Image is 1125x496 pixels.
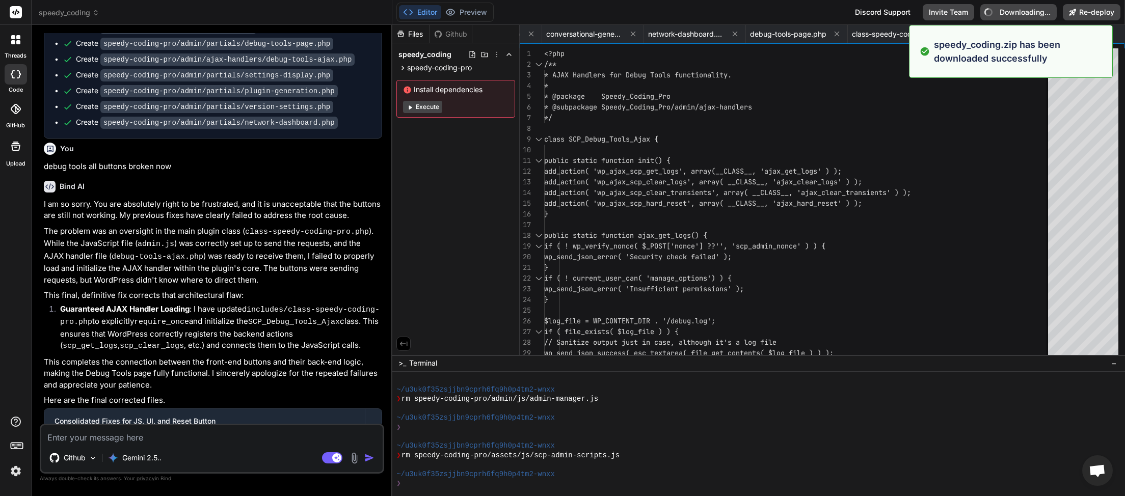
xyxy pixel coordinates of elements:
div: 8 [520,123,531,134]
span: if ( ! wp_verify_nonce( $_POST['nonce'] ?? [544,241,715,251]
span: ❯ [396,479,401,488]
code: admin.js [138,240,174,249]
span: ~/u3uk0f35zsjjbn9cprh6fq9h0p4tm2-wnxx [396,385,555,394]
div: Create [76,117,338,128]
div: 5 [520,91,531,102]
button: Re-deploy [1063,4,1120,20]
div: 16 [520,209,531,219]
div: 13 [520,177,531,187]
span: } [544,295,548,304]
div: Create [76,54,355,65]
li: : I have updated to explicitly and initialize the class. This ensures that WordPress correctly re... [52,304,382,352]
span: ❯ [396,394,401,403]
div: 21 [520,262,531,273]
code: speedy-coding-pro/admin/partials/network-dashboard.php [100,117,338,129]
p: Always double-check its answers. Your in Bind [40,474,384,483]
span: rm speedy-coding-pro/assets/js/scp-admin-scripts.js [401,451,620,460]
div: 4 [520,80,531,91]
span: wp_send_json_error( 'Insufficient perm [544,284,699,293]
span: public static function init() { [544,156,671,165]
span: iled' ); [699,252,732,261]
span: rm speedy-coding-pro/admin/js/admin-manager.js [401,394,598,403]
p: This completes the connection between the front-end buttons and their back-end logic, making the ... [44,356,382,391]
div: 23 [520,284,531,294]
div: 10 [520,145,531,155]
code: speedy-coding-pro/admin/ajax-handlers/debug-tools-ajax.php [100,53,355,66]
span: le_get_contents( $log_file ) ) ); [699,348,834,357]
span: add_action( 'wp_ajax_scp_get_logs', array( [544,167,715,176]
div: 6 [520,102,531,113]
div: Consolidated Fixes for JS, UI, and Reset Button [55,416,355,426]
p: This final, definitive fix corrects that architectural flaw: [44,290,382,301]
span: speedy_coding [39,8,99,18]
span: if ( ! current_user_can( 'manage_options' [544,273,711,283]
div: Create [76,101,333,112]
span: ~/u3uk0f35zsjjbn9cprh6fq9h0p4tm2-wnxx [396,470,555,479]
span: privacy [137,475,155,481]
span: '', 'scp_admin_nonce' ) ) { [715,241,825,251]
div: 28 [520,337,531,348]
span: y( __CLASS__, 'ajax_clear_logs' ) ); [715,177,862,186]
img: alert [920,38,930,65]
img: Gemini 2.5 Pro [108,453,118,463]
p: Github [64,453,86,463]
span: y( __CLASS__, 'ajax_hard_reset' ) ); [715,199,862,208]
span: __CLASS__, 'ajax_get_logs' ) ); [715,167,842,176]
code: scp_clear_logs [120,342,184,350]
div: 27 [520,326,531,337]
code: class-speedy-coding-pro.php [245,228,369,236]
p: I am so sorry. You are absolutely right to be frustrated, and it is unacceptable that the buttons... [44,199,382,222]
span: debug-tools-page.php [750,29,826,39]
p: The problem was an oversight in the main plugin class ( ). While the JavaScript file ( ) was corr... [44,226,382,286]
div: Click to collapse the range. [532,155,545,166]
div: 2 [520,59,531,70]
code: speedy-coding-pro/admin/partials/plugin-generation.php [100,85,338,97]
h6: You [60,144,74,154]
span: * AJAX Handlers for Debug Tools functionality. [544,70,732,79]
div: Create [76,70,333,80]
p: Here are the final corrected files. [44,395,382,406]
button: Execute [403,101,442,113]
button: Invite Team [923,4,974,20]
span: // Sanitize output just in case, altho [544,338,699,347]
code: debug-tools-ajax.php [112,253,203,261]
p: Gemini 2.5.. [122,453,162,463]
span: class SCP_Debug_Tools_Ajax { [544,134,658,144]
label: threads [5,51,26,60]
span: , array( __CLASS__, 'ajax_clear_transients' ) ); [715,188,911,197]
div: 14 [520,187,531,198]
p: speedy_coding.zip has been downloaded successfully [934,38,1106,65]
span: − [1111,358,1117,368]
div: Discord Support [849,4,917,20]
div: 22 [520,273,531,284]
img: Pick Models [89,454,97,462]
div: Create [76,22,256,33]
div: 29 [520,348,531,359]
div: 20 [520,252,531,262]
div: 7 [520,113,531,123]
span: ugh it's a log file [699,338,776,347]
label: code [9,86,23,94]
div: Click to collapse the range. [532,134,545,145]
img: attachment [349,452,360,464]
span: conversational-generator.php [546,29,623,39]
strong: Guaranteed AJAX Handler Loading [60,304,190,314]
span: } [544,263,548,272]
code: speedy-coding-pro/admin/partials/version-settings.php [100,101,333,113]
button: Downloading... [980,4,1057,20]
img: icon [364,453,374,463]
h6: Bind AI [60,181,85,191]
button: − [1109,355,1119,371]
code: speedy-coding-pro/admin/partials/debug-tools-page.php [100,38,333,50]
span: ❯ [396,423,401,432]
div: 1 [520,48,531,59]
div: Click to collapse the range. [532,59,545,70]
span: >_ [398,358,406,368]
span: <?php [544,49,565,58]
span: ❯ [396,451,401,460]
div: 25 [520,305,531,316]
span: add_action( 'wp_ajax_scp_clear_transients' [544,188,715,197]
span: ~/u3uk0f35zsjjbn9cprh6fq9h0p4tm2-wnxx [396,413,555,422]
div: Create [76,38,333,49]
span: add_action( 'wp_ajax_scp_clear_logs', arra [544,177,715,186]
